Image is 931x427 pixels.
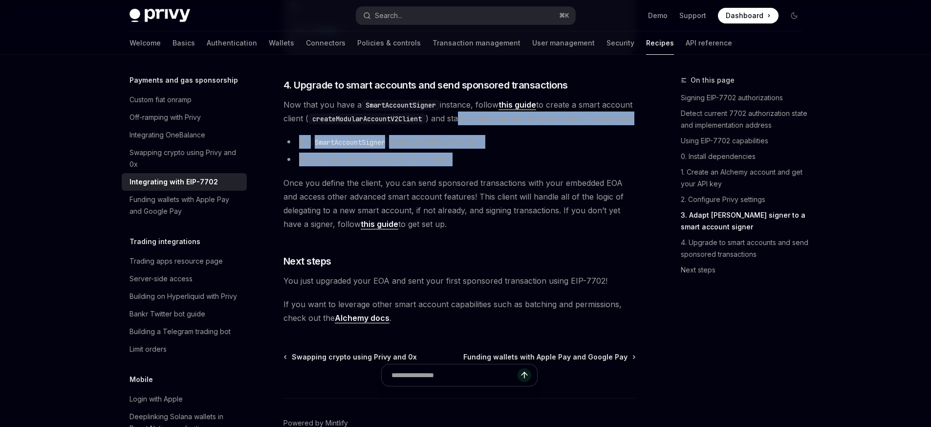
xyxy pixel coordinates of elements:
a: Support [679,11,706,21]
li: the API key and the policy ID from step 1 [283,153,636,166]
a: Server-side access [122,270,247,288]
code: createModularAccountV2Client [308,113,426,124]
a: Wallets [269,31,294,55]
a: Authentication [207,31,257,55]
div: Custom fiat onramp [130,94,192,106]
span: Once you define the client, you can send sponsored transactions with your embedded EOA and access... [283,176,636,231]
a: Building a Telegram trading bot [122,323,247,340]
a: Custom fiat onramp [122,91,247,109]
a: 1. Create an Alchemy account and get your API key [681,164,810,192]
a: API reference [686,31,732,55]
div: Integrating OneBalance [130,129,205,141]
span: You just upgraded your EOA and sent your first sponsored transaction using EIP-7702! [283,274,636,288]
a: Transaction management [433,31,520,55]
a: Swapping crypto using Privy and 0x [284,352,417,362]
div: Swapping crypto using Privy and 0x [130,147,241,170]
button: Search...⌘K [356,7,575,24]
a: Recipes [646,31,674,55]
a: 2. Configure Privy settings [681,192,810,207]
span: Funding wallets with Apple Pay and Google Pay [463,352,628,362]
a: Trading apps resource page [122,252,247,270]
a: Funding wallets with Apple Pay and Google Pay [122,191,247,220]
button: Send message [518,368,531,382]
h5: Mobile [130,374,153,385]
a: Policies & controls [357,31,421,55]
code: SmartAccountSigner [362,100,440,111]
code: SmartAccountSigner [311,137,389,148]
a: Funding wallets with Apple Pay and Google Pay [463,352,635,362]
a: Login with Apple [122,390,247,408]
h5: Trading integrations [130,236,200,247]
span: ⌘ K [559,12,569,20]
div: Trading apps resource page [130,255,223,267]
a: this guide [498,100,536,110]
div: Off-ramping with Privy [130,112,201,123]
div: Server-side access [130,273,193,285]
a: Detect current 7702 authorization state and implementation address [681,106,810,133]
span: Dashboard [726,11,763,21]
a: Integrating OneBalance [122,126,247,144]
div: Login with Apple [130,393,183,405]
div: Search... [375,10,402,22]
a: Connectors [306,31,346,55]
div: Funding wallets with Apple Pay and Google Pay [130,194,241,217]
a: 3. Adapt [PERSON_NAME] signer to a smart account signer [681,207,810,235]
div: Building on Hyperliquid with Privy [130,291,237,302]
span: Next steps [283,254,331,268]
a: Next steps [681,262,810,278]
div: Building a Telegram trading bot [130,326,231,337]
a: 4. Upgrade to smart accounts and send sponsored transactions [681,235,810,262]
a: Dashboard [718,8,779,23]
a: Bankr Twitter bot guide [122,305,247,323]
a: Swapping crypto using Privy and 0x [122,144,247,173]
h5: Payments and gas sponsorship [130,74,238,86]
a: Limit orders [122,340,247,358]
span: Swapping crypto using Privy and 0x [292,352,417,362]
a: Basics [173,31,195,55]
a: Security [606,31,634,55]
a: Integrating with EIP-7702 [122,173,247,191]
span: If you want to leverage other smart account capabilities such as batching and permissions, check ... [283,297,636,325]
a: Off-ramping with Privy [122,109,247,126]
a: Welcome [130,31,161,55]
a: Signing EIP-7702 authorizations [681,90,810,106]
a: this guide [361,219,398,229]
span: On this page [691,74,735,86]
a: User management [532,31,595,55]
a: Using EIP-7702 capabilities [681,133,810,149]
button: Toggle dark mode [786,8,802,23]
a: Building on Hyperliquid with Privy [122,288,247,305]
li: the instance defined in step 3 [283,135,636,149]
span: 4. Upgrade to smart accounts and send sponsored transactions [283,78,568,92]
a: Alchemy docs [335,313,390,323]
img: dark logo [130,9,190,22]
a: 0. Install dependencies [681,149,810,164]
div: Limit orders [130,343,167,355]
span: Now that you have a instance, follow to create a smart account client ( ) and start sending spons... [283,98,636,125]
div: Bankr Twitter bot guide [130,308,205,320]
a: Demo [648,11,668,21]
div: Integrating with EIP-7702 [130,176,218,188]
